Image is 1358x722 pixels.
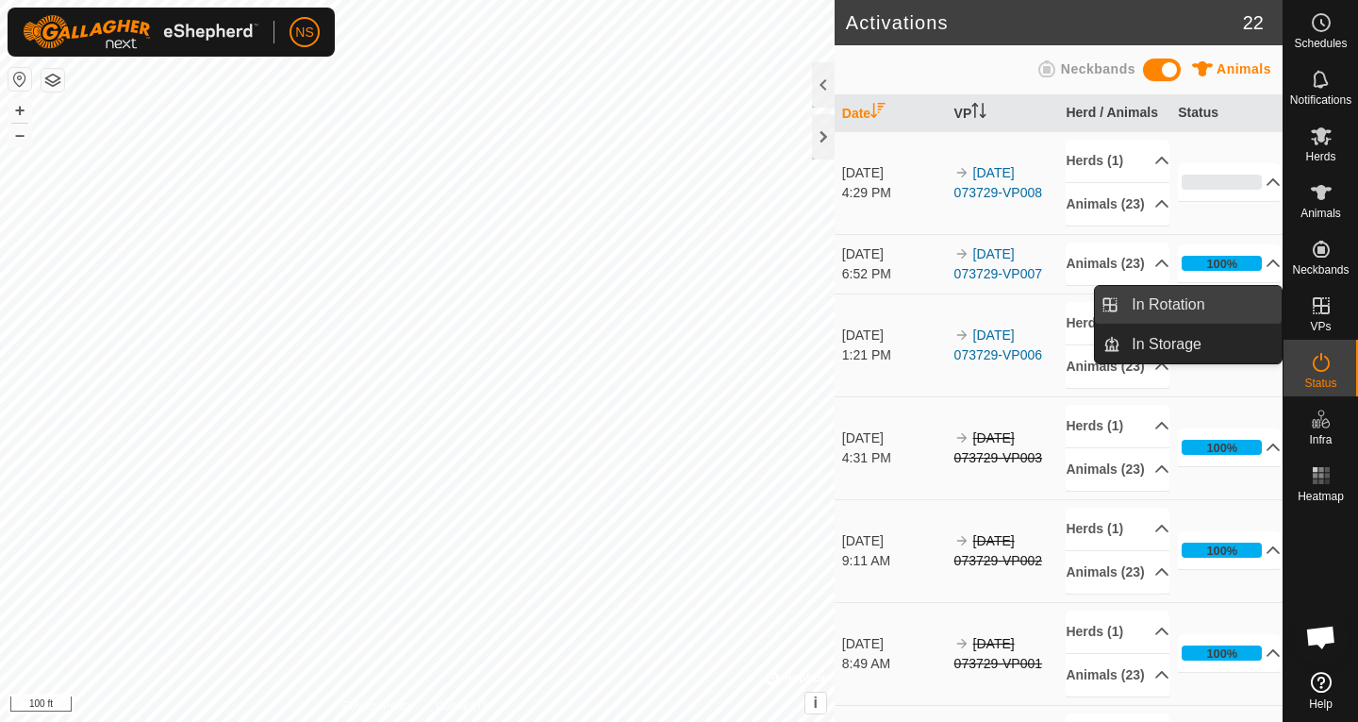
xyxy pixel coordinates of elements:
[954,246,1042,281] a: [DATE] 073729-VP007
[1182,440,1262,455] div: 100%
[1120,326,1282,363] a: In Storage
[1066,243,1168,285] p-accordion-header: Animals (23)
[1182,256,1262,271] div: 100%
[842,634,945,654] div: [DATE]
[1309,434,1332,445] span: Infra
[835,95,947,132] th: Date
[1178,163,1281,201] p-accordion-header: 0%
[1066,611,1168,653] p-accordion-header: Herds (1)
[1290,94,1351,106] span: Notifications
[1293,609,1350,665] div: Open chat
[1066,302,1168,344] p-accordion-header: Herds (1)
[842,264,945,284] div: 6:52 PM
[1066,140,1168,182] p-accordion-header: Herds (1)
[954,430,1042,465] s: [DATE] 073729-VP003
[842,428,945,448] div: [DATE]
[295,23,313,42] span: NS
[870,106,886,121] p-sorticon: Activate to sort
[1309,698,1333,710] span: Help
[954,165,969,180] img: arrow
[1066,448,1168,491] p-accordion-header: Animals (23)
[1066,345,1168,388] p-accordion-header: Animals (23)
[842,244,945,264] div: [DATE]
[1304,378,1336,389] span: Status
[805,693,826,714] button: i
[954,430,969,445] img: arrow
[1132,333,1201,356] span: In Storage
[1066,551,1168,594] p-accordion-header: Animals (23)
[8,68,31,91] button: Reset Map
[1300,208,1341,219] span: Animals
[954,636,969,651] img: arrow
[1243,8,1264,37] span: 22
[814,695,818,711] span: i
[842,345,945,365] div: 1:21 PM
[1132,294,1204,316] span: In Rotation
[436,697,491,714] a: Contact Us
[1066,654,1168,697] p-accordion-header: Animals (23)
[1058,95,1170,132] th: Herd / Animals
[1294,38,1347,49] span: Schedules
[1217,61,1271,76] span: Animals
[8,99,31,122] button: +
[954,533,1042,568] s: [DATE] 073729-VP002
[1182,175,1262,190] div: 0%
[342,697,413,714] a: Privacy Policy
[1283,664,1358,717] a: Help
[1095,286,1282,324] li: In Rotation
[1305,151,1335,162] span: Herds
[1178,244,1281,282] p-accordion-header: 100%
[954,327,969,343] img: arrow
[1182,646,1262,661] div: 100%
[842,448,945,468] div: 4:31 PM
[1095,326,1282,363] li: In Storage
[971,106,986,121] p-sorticon: Activate to sort
[947,95,1059,132] th: VP
[1206,542,1237,560] div: 100%
[954,327,1042,362] a: [DATE] 073729-VP006
[1120,286,1282,324] a: In Rotation
[1292,264,1349,276] span: Neckbands
[1298,491,1344,502] span: Heatmap
[8,124,31,146] button: –
[954,533,969,548] img: arrow
[1206,439,1237,457] div: 100%
[842,326,945,345] div: [DATE]
[1206,645,1237,663] div: 100%
[954,165,1042,200] a: [DATE] 073729-VP008
[1061,61,1135,76] span: Neckbands
[842,551,945,571] div: 9:11 AM
[842,183,945,203] div: 4:29 PM
[1206,255,1237,273] div: 100%
[1178,634,1281,672] p-accordion-header: 100%
[842,163,945,183] div: [DATE]
[1066,405,1168,447] p-accordion-header: Herds (1)
[846,11,1243,34] h2: Activations
[1310,321,1331,332] span: VPs
[1066,183,1168,226] p-accordion-header: Animals (23)
[1178,531,1281,569] p-accordion-header: 100%
[1170,95,1283,132] th: Status
[842,531,945,551] div: [DATE]
[1178,428,1281,466] p-accordion-header: 100%
[842,654,945,674] div: 8:49 AM
[41,69,64,92] button: Map Layers
[1066,508,1168,550] p-accordion-header: Herds (1)
[1182,543,1262,558] div: 100%
[23,15,258,49] img: Gallagher Logo
[954,636,1042,671] s: [DATE] 073729-VP001
[954,246,969,261] img: arrow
